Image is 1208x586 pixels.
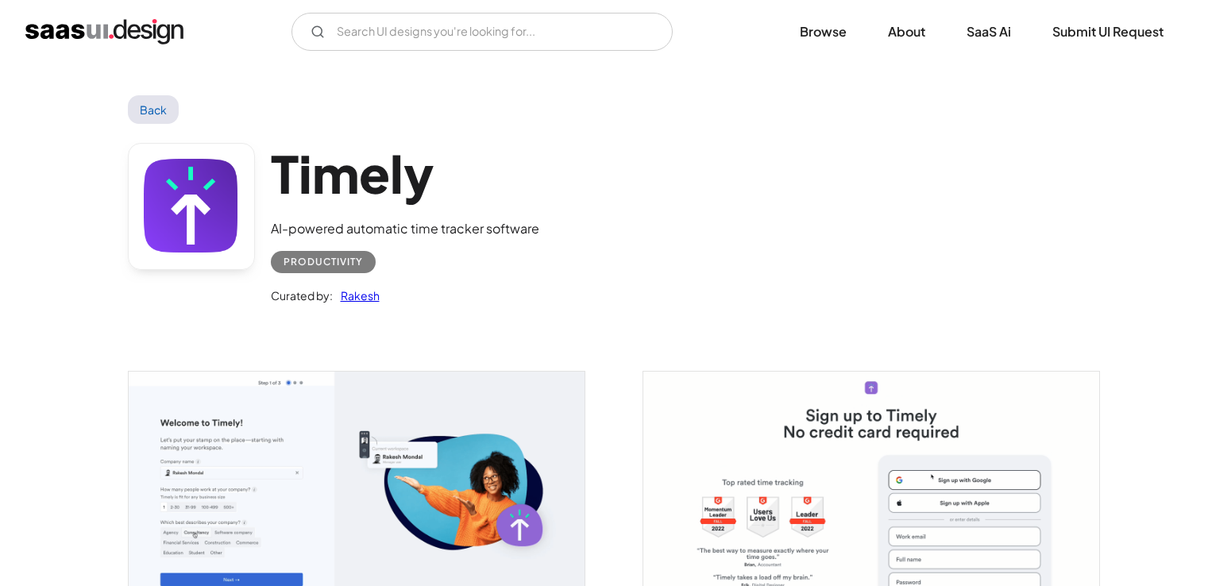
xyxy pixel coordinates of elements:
[25,19,183,44] a: home
[284,253,363,272] div: Productivity
[333,286,380,305] a: Rakesh
[271,143,539,204] h1: Timely
[947,14,1030,49] a: SaaS Ai
[869,14,944,49] a: About
[291,13,673,51] form: Email Form
[1033,14,1183,49] a: Submit UI Request
[291,13,673,51] input: Search UI designs you're looking for...
[128,95,179,124] a: Back
[271,286,333,305] div: Curated by:
[781,14,866,49] a: Browse
[271,219,539,238] div: AI-powered automatic time tracker software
